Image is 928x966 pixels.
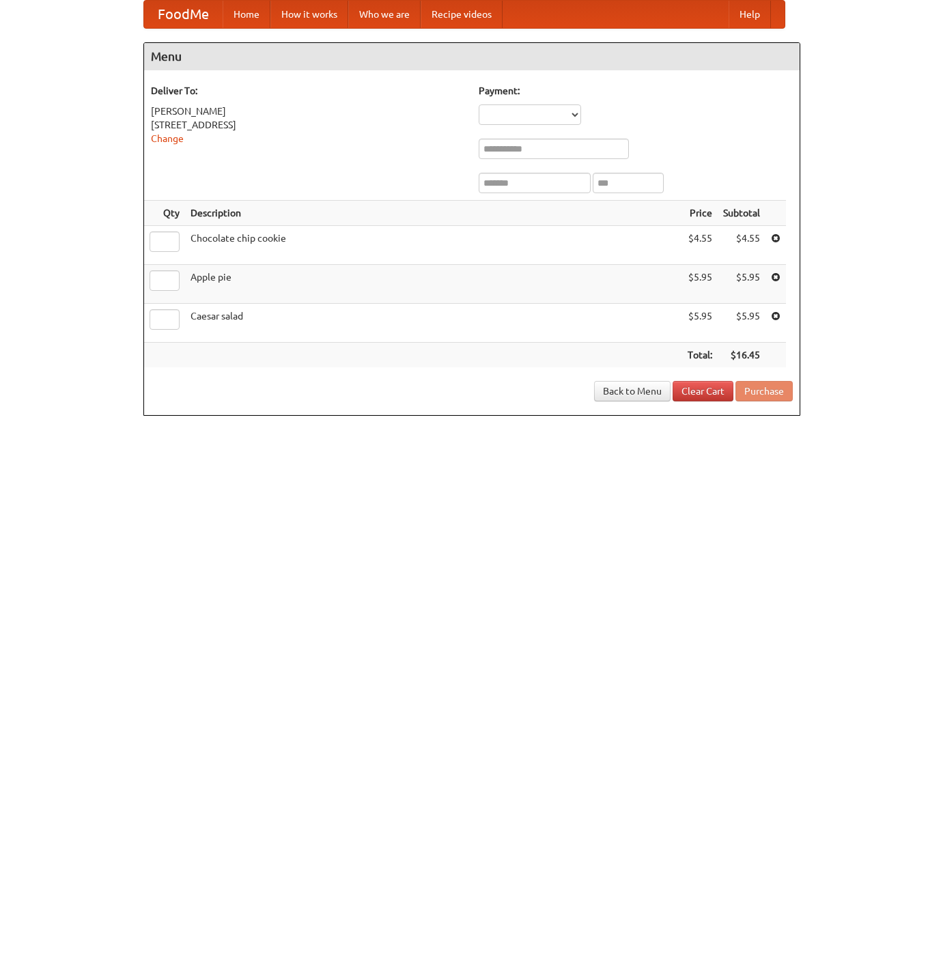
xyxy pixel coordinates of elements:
[682,304,718,343] td: $5.95
[144,1,223,28] a: FoodMe
[151,104,465,118] div: [PERSON_NAME]
[151,118,465,132] div: [STREET_ADDRESS]
[594,381,671,401] a: Back to Menu
[479,84,793,98] h5: Payment:
[270,1,348,28] a: How it works
[682,343,718,368] th: Total:
[718,265,765,304] td: $5.95
[151,84,465,98] h5: Deliver To:
[718,226,765,265] td: $4.55
[718,304,765,343] td: $5.95
[185,265,682,304] td: Apple pie
[348,1,421,28] a: Who we are
[185,226,682,265] td: Chocolate chip cookie
[144,201,185,226] th: Qty
[151,133,184,144] a: Change
[185,201,682,226] th: Description
[144,43,800,70] h4: Menu
[223,1,270,28] a: Home
[718,343,765,368] th: $16.45
[718,201,765,226] th: Subtotal
[673,381,733,401] a: Clear Cart
[682,201,718,226] th: Price
[682,265,718,304] td: $5.95
[682,226,718,265] td: $4.55
[729,1,771,28] a: Help
[421,1,503,28] a: Recipe videos
[185,304,682,343] td: Caesar salad
[735,381,793,401] button: Purchase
